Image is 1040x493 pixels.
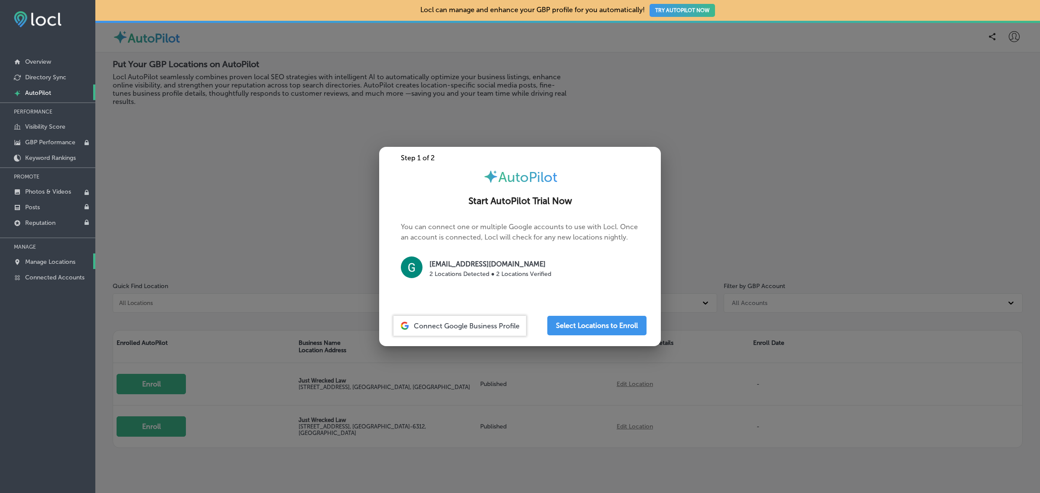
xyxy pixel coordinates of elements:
[25,188,71,195] p: Photos & Videos
[547,316,647,335] button: Select Locations to Enroll
[25,219,55,227] p: Reputation
[25,139,75,146] p: GBP Performance
[483,169,498,184] img: autopilot-icon
[498,169,557,185] span: AutoPilot
[25,74,66,81] p: Directory Sync
[25,89,51,97] p: AutoPilot
[25,204,40,211] p: Posts
[25,258,75,266] p: Manage Locations
[379,154,661,162] div: Step 1 of 2
[414,322,520,330] span: Connect Google Business Profile
[401,222,639,288] p: You can connect one or multiple Google accounts to use with Locl. Once an account is connected, L...
[25,123,65,130] p: Visibility Score
[25,58,51,65] p: Overview
[429,269,551,279] p: 2 Locations Detected ● 2 Locations Verified
[25,154,76,162] p: Keyword Rankings
[390,196,650,207] h2: Start AutoPilot Trial Now
[650,4,715,17] button: TRY AUTOPILOT NOW
[25,274,84,281] p: Connected Accounts
[429,259,551,269] p: [EMAIL_ADDRESS][DOMAIN_NAME]
[14,11,62,27] img: fda3e92497d09a02dc62c9cd864e3231.png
